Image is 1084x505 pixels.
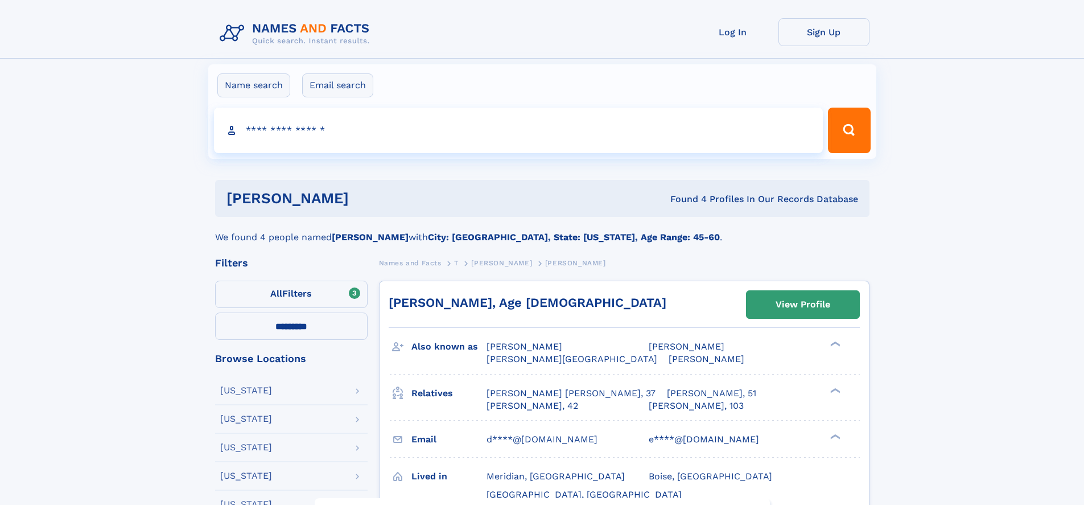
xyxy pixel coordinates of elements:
a: [PERSON_NAME] [471,256,532,270]
span: [PERSON_NAME][GEOGRAPHIC_DATA] [487,354,657,364]
a: T [454,256,459,270]
span: [PERSON_NAME] [649,341,724,352]
h3: Also known as [411,337,487,356]
div: Browse Locations [215,354,368,364]
h3: Email [411,430,487,449]
h3: Relatives [411,384,487,403]
a: [PERSON_NAME], 42 [487,400,578,412]
span: Meridian, [GEOGRAPHIC_DATA] [487,471,625,482]
a: Log In [687,18,778,46]
img: Logo Names and Facts [215,18,379,49]
a: [PERSON_NAME], Age [DEMOGRAPHIC_DATA] [389,295,666,310]
h1: [PERSON_NAME] [226,191,510,206]
h3: Lived in [411,467,487,486]
span: [PERSON_NAME] [669,354,744,364]
div: [US_STATE] [220,471,272,481]
div: [US_STATE] [220,443,272,452]
label: Email search [302,73,373,97]
div: View Profile [776,291,830,318]
div: Found 4 Profiles In Our Records Database [509,193,858,206]
span: [GEOGRAPHIC_DATA], [GEOGRAPHIC_DATA] [487,489,682,500]
div: Filters [215,258,368,268]
span: All [270,288,282,299]
span: [PERSON_NAME] [545,259,606,267]
label: Name search [217,73,290,97]
button: Search Button [828,108,870,153]
span: [PERSON_NAME] [471,259,532,267]
a: [PERSON_NAME], 103 [649,400,744,412]
div: [US_STATE] [220,414,272,424]
a: [PERSON_NAME], 51 [667,387,756,400]
span: [PERSON_NAME] [487,341,562,352]
a: Names and Facts [379,256,442,270]
b: City: [GEOGRAPHIC_DATA], State: [US_STATE], Age Range: 45-60 [428,232,720,243]
div: We found 4 people named with . [215,217,869,244]
div: ❯ [827,433,841,440]
span: T [454,259,459,267]
div: ❯ [827,340,841,348]
span: Boise, [GEOGRAPHIC_DATA] [649,471,772,482]
a: View Profile [747,291,859,318]
div: [US_STATE] [220,386,272,395]
a: Sign Up [778,18,869,46]
label: Filters [215,281,368,308]
input: search input [214,108,823,153]
b: [PERSON_NAME] [332,232,409,243]
a: [PERSON_NAME] [PERSON_NAME], 37 [487,387,656,400]
div: ❯ [827,387,841,394]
